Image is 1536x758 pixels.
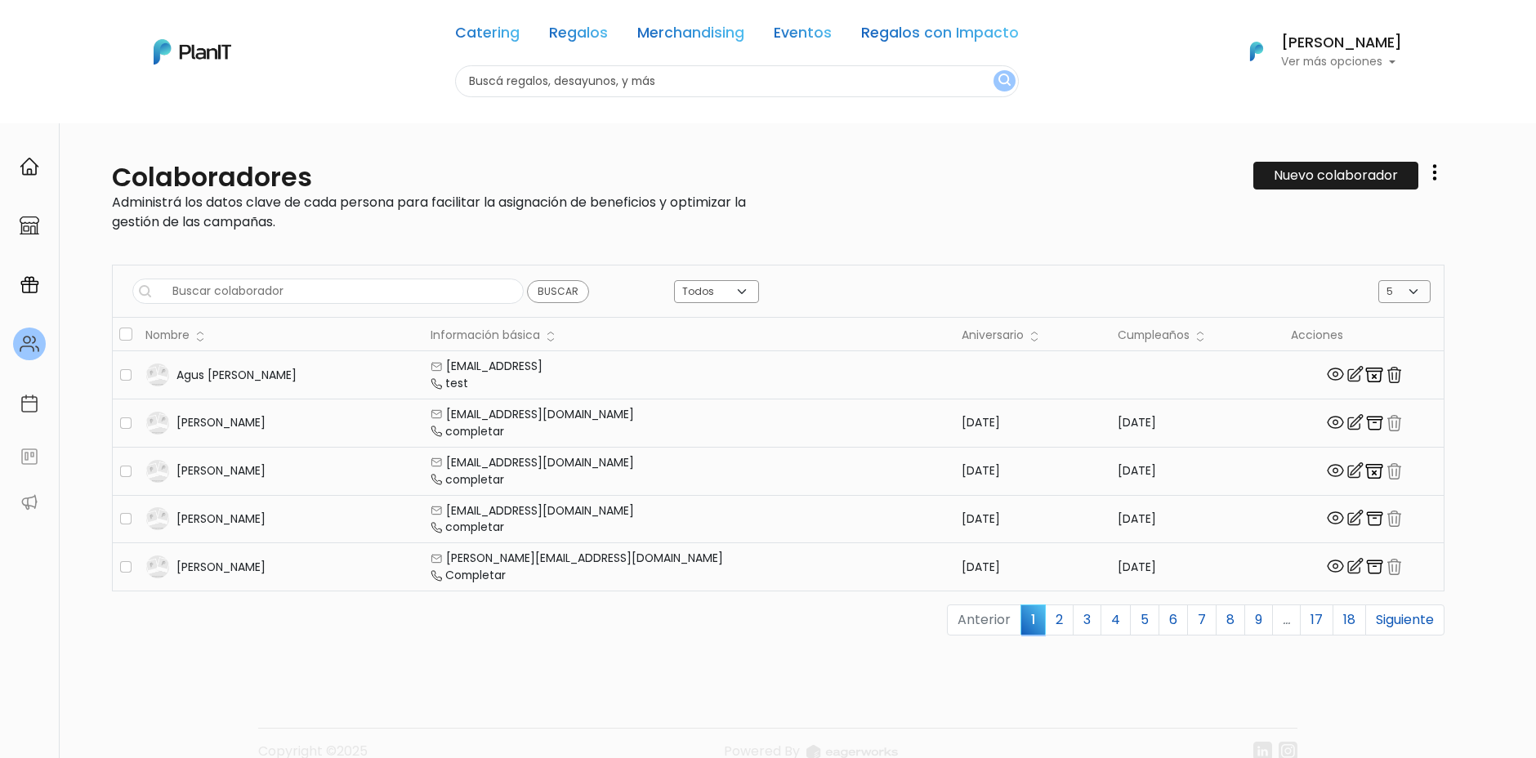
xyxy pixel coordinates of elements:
[431,423,949,440] div: completar
[132,279,524,304] input: Buscar colaborador
[431,457,443,468] img: email-e55c09aa6c8f9f6eb5c8f3fb65cd82e5684b5d9eb5134d3f9629283c6a313748.svg
[431,553,443,564] img: email-e55c09aa6c8f9f6eb5c8f3fb65cd82e5684b5d9eb5134d3f9629283c6a313748.svg
[1364,557,1384,577] img: archive-1dd707d46fd6d0a5e62449dc4488965df08e22ac9889ea1383089354dbf1b408.svg
[861,26,1019,46] a: Regalos con Impacto
[1111,543,1284,591] td: [DATE]
[1365,604,1444,635] a: Siguiente
[1229,30,1402,73] button: PlanIt Logo [PERSON_NAME] Ver más opciones
[145,327,417,344] div: Nombre
[431,505,443,516] img: email-e55c09aa6c8f9f6eb5c8f3fb65cd82e5684b5d9eb5134d3f9629283c6a313748.svg
[1345,461,1364,480] img: edit-cf855e39879a8d8203c68d677a38c339b8ad0aa42461e93f83e0a3a572e3437e.svg
[1364,365,1384,385] img: archive_x_mark-d98f3eba446126dd09ec17d39cade4fc50930caf8734bd50eaba690cf921fc60.svg
[431,327,949,344] div: Información básica
[112,193,779,232] p: Administrá los datos clave de cada persona para facilitar la asignación de beneficios y optimizar...
[1130,604,1159,635] a: 5
[1101,604,1131,635] a: 4
[998,74,1011,89] img: search_button-432b6d5273f82d61273b3651a40e1bd1b912527efae98b1b7a1b2c0702e16a8d.svg
[547,331,555,342] img: order_button-5429608ed2585e492019f2ec7dcef1d56f3df53fa91d3fc8c11ac3658e987a5a.svg
[145,459,170,484] img: planit_placeholder-9427b205c7ae5e9bf800e9d23d5b17a34c4c1a44177066c4629bad40f2d9547d.png
[431,378,442,390] img: telephone-51719e0ec8bc2292ec8667fab3663f63f39fd541bc4a4980ec8b8aebf9156212.svg
[145,506,170,531] img: planit_placeholder-9427b205c7ae5e9bf800e9d23d5b17a34c4c1a44177066c4629bad40f2d9547d.png
[1325,412,1345,432] img: view-f18246407a1f52050c83721396b04988c209509dc7beaf1eb88fb14978c40aeb.svg
[431,375,949,392] div: test
[431,522,442,533] img: telephone-51719e0ec8bc2292ec8667fab3663f63f39fd541bc4a4980ec8b8aebf9156212.svg
[176,462,266,479] div: [PERSON_NAME]
[1111,399,1284,448] td: [DATE]
[637,26,744,46] a: Merchandising
[1364,461,1384,481] img: archive_x_mark-d98f3eba446126dd09ec17d39cade4fc50930caf8734bd50eaba690cf921fc60.svg
[431,474,442,485] img: telephone-51719e0ec8bc2292ec8667fab3663f63f39fd541bc4a4980ec8b8aebf9156212.svg
[1325,364,1345,384] img: view-f18246407a1f52050c83721396b04988c209509dc7beaf1eb88fb14978c40aeb.svg
[431,570,442,582] img: telephone-51719e0ec8bc2292ec8667fab3663f63f39fd541bc4a4980ec8b8aebf9156212.svg
[1384,365,1404,385] img: delete-7a004ba9190edd5965762875531710db0e91f954252780fc34717938566f0b7a.svg
[1118,327,1278,344] div: Cumpleaños
[774,26,832,46] a: Eventos
[431,426,442,437] img: telephone-51719e0ec8bc2292ec8667fab3663f63f39fd541bc4a4980ec8b8aebf9156212.svg
[20,493,39,512] img: partners-52edf745621dab592f3b2c58e3bca9d71375a7ef29c3b500c9f145b62cc070d4.svg
[1345,508,1364,528] img: edit-cf855e39879a8d8203c68d677a38c339b8ad0aa42461e93f83e0a3a572e3437e.svg
[549,26,608,46] a: Regalos
[431,408,443,420] img: email-e55c09aa6c8f9f6eb5c8f3fb65cd82e5684b5d9eb5134d3f9629283c6a313748.svg
[431,550,949,567] div: [PERSON_NAME][EMAIL_ADDRESS][DOMAIN_NAME]
[1030,331,1038,342] img: order_button-5429608ed2585e492019f2ec7dcef1d56f3df53fa91d3fc8c11ac3658e987a5a.svg
[84,16,235,47] div: ¿Necesitás ayuda?
[1291,327,1437,344] div: Acciones
[1384,509,1404,528] img: delete-7a004ba9190edd5965762875531710db0e91f954252780fc34717938566f0b7a.svg
[1345,412,1364,432] img: edit-cf855e39879a8d8203c68d677a38c339b8ad0aa42461e93f83e0a3a572e3437e.svg
[1364,509,1384,528] img: archive-1dd707d46fd6d0a5e62449dc4488965df08e22ac9889ea1383089354dbf1b408.svg
[431,567,949,584] div: Completar
[1333,604,1366,635] a: 18
[455,26,520,46] a: Catering
[431,361,443,372] img: email-e55c09aa6c8f9f6eb5c8f3fb65cd82e5684b5d9eb5134d3f9629283c6a313748.svg
[20,447,39,466] img: feedback-78b5a0c8f98aac82b08bfc38622c3050aee476f2c9584af64705fc4e61158814.svg
[1159,604,1188,635] a: 6
[1345,556,1364,576] img: edit-cf855e39879a8d8203c68d677a38c339b8ad0aa42461e93f83e0a3a572e3437e.svg
[145,411,170,435] img: planit_placeholder-9427b205c7ae5e9bf800e9d23d5b17a34c4c1a44177066c4629bad40f2d9547d.png
[20,216,39,235] img: marketplace-4ceaa7011d94191e9ded77b95e3339b90024bf715f7c57f8cf31f2d8c509eaba.svg
[1045,604,1074,635] a: 2
[20,394,39,413] img: calendar-87d922413cdce8b2cf7b7f5f62616a5cf9e4887200fb71536465627b3292af00.svg
[1196,331,1204,342] img: order_button-5429608ed2585e492019f2ec7dcef1d56f3df53fa91d3fc8c11ac3658e987a5a.svg
[20,157,39,176] img: home-e721727adea9d79c4d83392d1f703f7f8bce08238fde08b1acbfd93340b81755.svg
[955,447,1111,495] td: [DATE]
[1325,461,1345,480] img: view-f18246407a1f52050c83721396b04988c209509dc7beaf1eb88fb14978c40aeb.svg
[431,454,949,471] div: [EMAIL_ADDRESS][DOMAIN_NAME]
[1111,495,1284,543] td: [DATE]
[1425,163,1444,182] img: three-dots-vertical-1c7d3df731e7ea6fb33cf85414993855b8c0a129241e2961993354d720c67b51.svg
[145,555,170,579] img: planit_placeholder-9427b205c7ae5e9bf800e9d23d5b17a34c4c1a44177066c4629bad40f2d9547d.png
[176,559,266,576] div: [PERSON_NAME]
[126,279,151,304] img: search_button-432b6d5273f82d61273b3651a40e1bd1b912527efae98b1b7a1b2c0702e16a8d.svg
[431,519,949,536] div: completar
[145,363,170,387] img: planit_placeholder-9427b205c7ae5e9bf800e9d23d5b17a34c4c1a44177066c4629bad40f2d9547d.png
[1384,413,1404,433] img: delete-7a004ba9190edd5965762875531710db0e91f954252780fc34717938566f0b7a.svg
[1020,604,1046,635] span: 1
[154,39,231,65] img: PlanIt Logo
[20,334,39,354] img: people-662611757002400ad9ed0e3c099ab2801c6687ba6c219adb57efc949bc21e19d.svg
[1325,556,1345,576] img: view-f18246407a1f52050c83721396b04988c209509dc7beaf1eb88fb14978c40aeb.svg
[1281,56,1402,68] p: Ver más opciones
[1384,557,1404,577] img: delete-7a004ba9190edd5965762875531710db0e91f954252780fc34717938566f0b7a.svg
[431,502,949,519] div: [EMAIL_ADDRESS][DOMAIN_NAME]
[1244,604,1273,635] a: 9
[1239,33,1275,69] img: PlanIt Logo
[955,495,1111,543] td: [DATE]
[455,65,1019,97] input: Buscá regalos, desayunos, y más
[431,471,949,488] div: completar
[1187,604,1217,635] a: 7
[1325,508,1345,528] img: view-f18246407a1f52050c83721396b04988c209509dc7beaf1eb88fb14978c40aeb.svg
[1345,364,1364,384] img: edit-cf855e39879a8d8203c68d677a38c339b8ad0aa42461e93f83e0a3a572e3437e.svg
[955,399,1111,448] td: [DATE]
[1364,413,1384,433] img: archive-1dd707d46fd6d0a5e62449dc4488965df08e22ac9889ea1383089354dbf1b408.svg
[1281,36,1402,51] h6: [PERSON_NAME]
[1300,604,1333,635] a: 17
[176,367,297,384] div: Agus [PERSON_NAME]
[1073,604,1101,635] a: 3
[112,162,312,193] h2: Colaboradores
[431,358,949,375] div: [EMAIL_ADDRESS]
[962,327,1105,344] div: Aniversario
[955,543,1111,591] td: [DATE]
[1384,461,1404,481] img: delete-7a004ba9190edd5965762875531710db0e91f954252780fc34717938566f0b7a.svg
[1111,447,1284,495] td: [DATE]
[176,414,266,431] div: [PERSON_NAME]
[1253,162,1418,189] a: Nuevo colaborador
